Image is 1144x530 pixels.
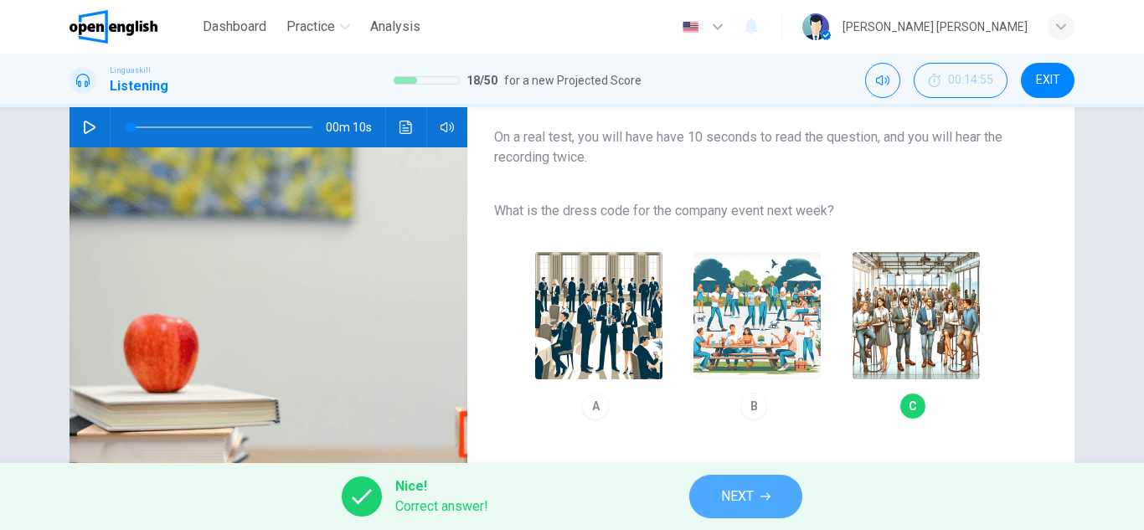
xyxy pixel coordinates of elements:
span: Analysis [370,17,420,37]
button: Click to see the audio transcription [393,107,420,147]
button: NEXT [689,475,802,518]
a: OpenEnglish logo [70,10,196,44]
button: EXIT [1021,63,1074,98]
span: Nice! [395,476,488,497]
span: for a new Projected Score [504,70,642,90]
button: Analysis [363,12,427,42]
span: NEXT [721,485,754,508]
img: Profile picture [802,13,829,40]
div: Mute [865,63,900,98]
h1: Listening [110,76,168,96]
img: en [680,21,701,33]
span: Correct answer! [395,497,488,517]
span: EXIT [1036,74,1060,87]
span: 00:14:55 [948,74,993,87]
span: On a real test, you will have have 10 seconds to read the question, and you will hear the recordi... [494,127,1021,167]
span: Dashboard [203,17,266,37]
button: 00:14:55 [914,63,1007,98]
button: Dashboard [196,12,273,42]
div: [PERSON_NAME] [PERSON_NAME] [843,17,1028,37]
span: 00m 10s [326,107,385,147]
span: Linguaskill [110,64,151,76]
button: Practice [280,12,357,42]
span: 18 / 50 [466,70,497,90]
img: OpenEnglish logo [70,10,157,44]
span: Practice [286,17,335,37]
div: Hide [914,63,1007,98]
span: What is the dress code for the company event next week? [494,201,1021,221]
